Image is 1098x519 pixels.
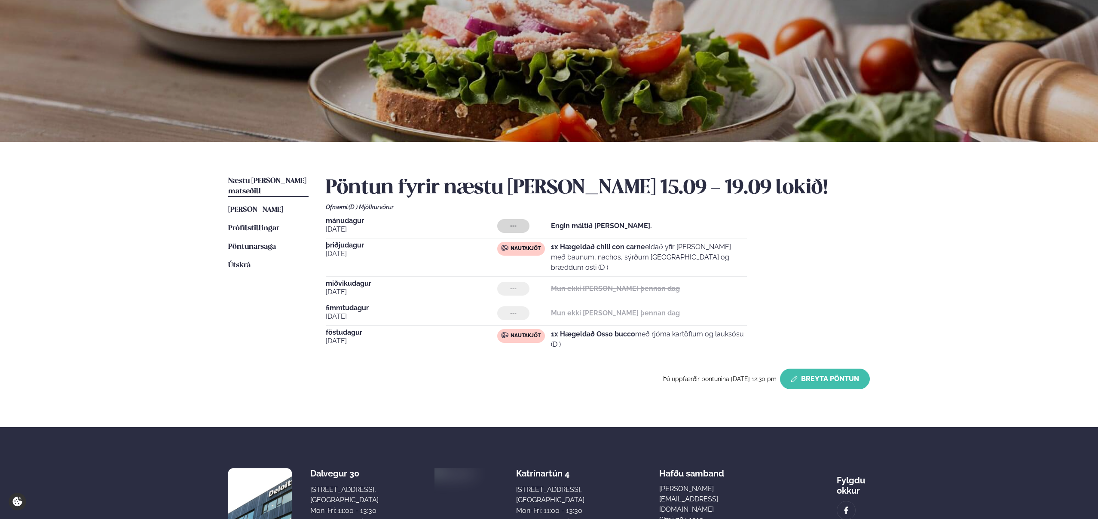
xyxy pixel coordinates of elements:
div: Ofnæmi: [326,204,870,211]
div: Dalvegur 30 [310,468,379,479]
span: mánudagur [326,217,497,224]
div: [STREET_ADDRESS], [GEOGRAPHIC_DATA] [310,485,379,505]
strong: Engin máltíð [PERSON_NAME]. [551,222,652,230]
strong: 1x Hægeldað chili con carne [551,243,645,251]
span: Næstu [PERSON_NAME] matseðill [228,177,306,195]
a: Pöntunarsaga [228,242,276,252]
span: Pöntunarsaga [228,243,276,250]
span: [DATE] [326,224,497,235]
a: Næstu [PERSON_NAME] matseðill [228,176,309,197]
a: [PERSON_NAME][EMAIL_ADDRESS][DOMAIN_NAME] [659,484,762,515]
span: Nautakjöt [511,245,541,252]
p: eldað yfir [PERSON_NAME] með baunum, nachos, sýrðum [GEOGRAPHIC_DATA] og bræddum osti (D ) [551,242,747,273]
span: Hafðu samband [659,461,724,479]
span: [DATE] [326,311,497,322]
span: föstudagur [326,329,497,336]
img: image alt [841,506,851,516]
img: beef.svg [502,332,508,339]
span: [PERSON_NAME] [228,206,283,214]
span: Útskrá [228,262,251,269]
span: --- [510,310,517,317]
span: [DATE] [326,287,497,297]
strong: Mun ekki [PERSON_NAME] þennan dag [551,284,680,293]
a: Prófílstillingar [228,223,279,234]
p: með rjóma kartöflum og lauksósu (D ) [551,329,747,350]
button: Breyta Pöntun [780,369,870,389]
span: (D ) Mjólkurvörur [349,204,394,211]
div: Mon-Fri: 11:00 - 13:30 [310,506,379,516]
span: miðvikudagur [326,280,497,287]
span: Prófílstillingar [228,225,279,232]
span: þriðjudagur [326,242,497,249]
div: [STREET_ADDRESS], [GEOGRAPHIC_DATA] [516,485,584,505]
div: Mon-Fri: 11:00 - 13:30 [516,506,584,516]
strong: 1x Hægeldað Osso bucco [551,330,635,338]
h2: Pöntun fyrir næstu [PERSON_NAME] 15.09 - 19.09 lokið! [326,176,870,200]
span: Nautakjöt [511,333,541,339]
img: beef.svg [502,244,508,251]
span: Þú uppfærðir pöntunina [DATE] 12:30 pm [663,376,777,382]
div: Katrínartún 4 [516,468,584,479]
strong: Mun ekki [PERSON_NAME] þennan dag [551,309,680,317]
div: Fylgdu okkur [837,468,870,496]
img: image alt [431,467,474,480]
span: --- [510,223,517,229]
a: Cookie settings [9,493,26,510]
a: [PERSON_NAME] [228,205,283,215]
span: [DATE] [326,249,497,259]
span: [DATE] [326,336,497,346]
span: --- [510,285,517,292]
span: fimmtudagur [326,305,497,311]
a: Útskrá [228,260,251,271]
